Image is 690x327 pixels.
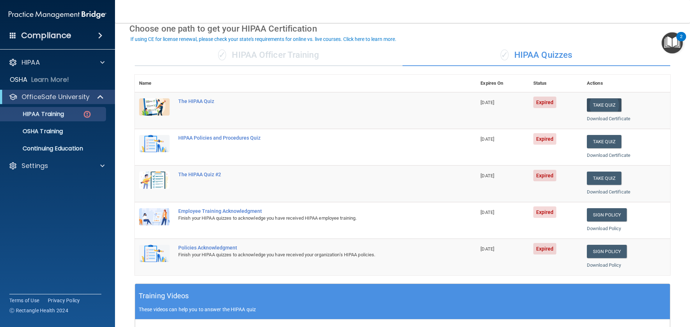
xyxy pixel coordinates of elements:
[587,135,621,148] button: Take Quiz
[139,307,666,312] p: These videos can help you to answer the HIPAA quiz
[662,32,683,53] button: Open Resource Center, 2 new notifications
[22,58,40,67] p: HIPAA
[9,162,105,170] a: Settings
[587,116,630,121] a: Download Certificate
[22,162,48,170] p: Settings
[48,297,80,304] a: Privacy Policy
[402,45,670,66] div: HIPAA Quizzes
[529,75,583,92] th: Status
[476,75,529,92] th: Expires On
[178,245,440,251] div: Policies Acknowledgment
[178,214,440,223] div: Finish your HIPAA quizzes to acknowledge you have received HIPAA employee training.
[129,18,676,39] div: Choose one path to get your HIPAA Certification
[5,128,63,135] p: OSHA Training
[139,290,189,302] h5: Training Videos
[10,75,28,84] p: OSHA
[583,75,670,92] th: Actions
[587,153,630,158] a: Download Certificate
[533,97,557,108] span: Expired
[9,93,104,101] a: OfficeSafe University
[83,110,92,119] img: danger-circle.6113f641.png
[21,31,71,41] h4: Compliance
[178,98,440,104] div: The HIPAA Quiz
[480,136,494,142] span: [DATE]
[533,170,557,181] span: Expired
[533,133,557,145] span: Expired
[218,50,226,60] span: ✓
[135,75,174,92] th: Name
[178,208,440,214] div: Employee Training Acknowledgment
[135,45,402,66] div: HIPAA Officer Training
[178,135,440,141] div: HIPAA Policies and Procedures Quiz
[129,36,397,43] button: If using CE for license renewal, please check your state's requirements for online vs. live cours...
[587,226,621,231] a: Download Policy
[533,243,557,254] span: Expired
[587,189,630,195] a: Download Certificate
[9,58,105,67] a: HIPAA
[9,8,106,22] img: PMB logo
[22,93,89,101] p: OfficeSafe University
[587,245,627,258] a: Sign Policy
[480,173,494,178] span: [DATE]
[533,206,557,218] span: Expired
[587,262,621,268] a: Download Policy
[31,75,69,84] p: Learn More!
[5,111,64,118] p: HIPAA Training
[480,246,494,252] span: [DATE]
[130,37,396,42] div: If using CE for license renewal, please check your state's requirements for online vs. live cours...
[566,276,681,305] iframe: Drift Widget Chat Controller
[587,172,621,185] button: Take Quiz
[480,210,494,215] span: [DATE]
[587,98,621,112] button: Take Quiz
[178,251,440,259] div: Finish your HIPAA quizzes to acknowledge you have received your organization’s HIPAA policies.
[480,100,494,105] span: [DATE]
[680,37,682,46] div: 2
[501,50,509,60] span: ✓
[587,208,627,221] a: Sign Policy
[9,307,68,314] span: Ⓒ Rectangle Health 2024
[178,172,440,177] div: The HIPAA Quiz #2
[9,297,39,304] a: Terms of Use
[5,145,103,152] p: Continuing Education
